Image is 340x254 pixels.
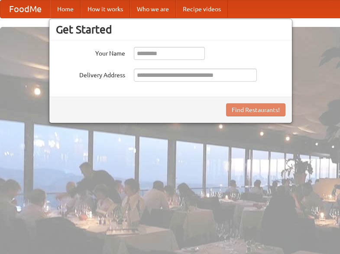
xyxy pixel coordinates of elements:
[130,0,176,18] a: Who we are
[176,0,228,18] a: Recipe videos
[50,0,81,18] a: Home
[81,0,130,18] a: How it works
[56,69,125,79] label: Delivery Address
[56,47,125,58] label: Your Name
[56,23,285,36] h3: Get Started
[226,103,285,116] button: Find Restaurants!
[0,0,50,18] a: FoodMe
